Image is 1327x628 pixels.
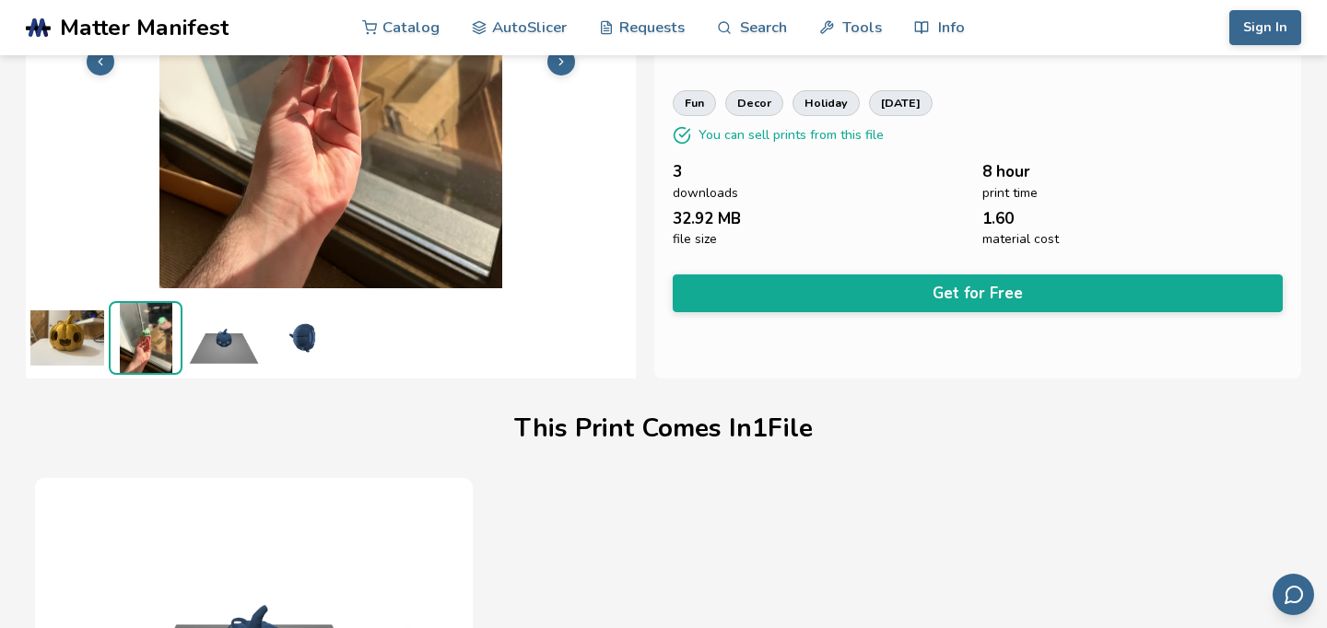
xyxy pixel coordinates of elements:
[673,90,716,116] a: fun
[869,90,933,116] a: [DATE]
[1229,10,1301,45] button: Sign In
[673,210,741,227] span: 32.92 MB
[982,163,1030,180] span: 8 hour
[673,163,682,180] span: 3
[673,232,717,247] span: file size
[673,186,738,201] span: downloads
[982,232,1059,247] span: material cost
[793,90,860,116] a: holiday
[60,15,229,41] span: Matter Manifest
[673,274,1283,312] button: Get for Free
[725,90,783,116] a: decor
[514,414,813,443] h1: This Print Comes In 1 File
[982,186,1038,201] span: print time
[699,125,884,145] p: You can sell prints from this file
[187,301,261,375] img: pumpkin_w_tongue_3x_Print_Bed_Preview
[1273,574,1314,615] button: Send feedback via email
[265,301,339,375] img: pumpkin_w_tongue_3x_3D_Preview
[982,210,1014,227] span: 1.60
